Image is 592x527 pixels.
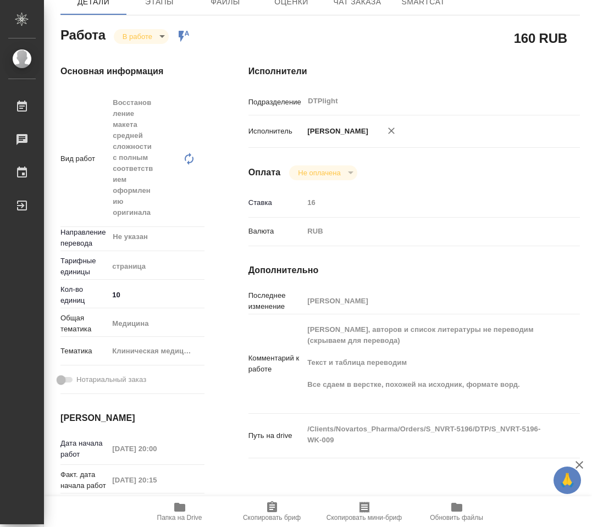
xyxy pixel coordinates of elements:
[303,320,552,405] textarea: [PERSON_NAME], авторов и список литературы не переводим (скрываем для перевода) Текст и таблица п...
[108,314,208,333] div: Медицина
[248,353,304,375] p: Комментарий к работе
[119,32,156,41] button: В работе
[514,29,567,47] h2: 160 RUB
[60,256,108,278] p: Тарифные единицы
[248,97,304,108] p: Подразделение
[226,496,318,527] button: Скопировать бриф
[60,65,204,78] h4: Основная информация
[558,469,577,492] span: 🙏
[248,65,580,78] h4: Исполнители
[327,514,402,522] span: Скопировать мини-бриф
[248,290,304,312] p: Последнее изменение
[303,293,552,309] input: Пустое поле
[60,24,106,44] h2: Работа
[60,346,108,357] p: Тематика
[303,126,368,137] p: [PERSON_NAME]
[318,496,411,527] button: Скопировать мини-бриф
[60,438,108,460] p: Дата начала работ
[248,126,304,137] p: Исполнитель
[243,514,301,522] span: Скопировать бриф
[108,287,204,303] input: ✎ Введи что-нибудь
[248,226,304,237] p: Валюта
[114,29,169,44] div: В работе
[60,469,108,491] p: Факт. дата начала работ
[303,222,552,241] div: RUB
[248,264,580,277] h4: Дополнительно
[289,165,357,180] div: В работе
[303,420,552,450] textarea: /Clients/Novartos_Pharma/Orders/S_NVRT-5196/DTP/S_NVRT-5196-WK-009
[134,496,226,527] button: Папка на Drive
[60,227,108,249] p: Направление перевода
[60,153,108,164] p: Вид работ
[108,472,204,488] input: Пустое поле
[303,195,552,210] input: Пустое поле
[430,514,483,522] span: Обновить файлы
[295,168,344,177] button: Не оплачена
[157,514,202,522] span: Папка на Drive
[248,166,281,179] h4: Оплата
[60,284,108,306] p: Кол-во единиц
[108,342,208,360] div: Клиническая медицина
[411,496,503,527] button: Обновить файлы
[248,430,304,441] p: Путь на drive
[60,313,108,335] p: Общая тематика
[379,119,403,143] button: Удалить исполнителя
[108,257,208,276] div: страница
[60,412,204,425] h4: [PERSON_NAME]
[248,197,304,208] p: Ставка
[108,441,204,457] input: Пустое поле
[76,374,146,385] span: Нотариальный заказ
[554,467,581,494] button: 🙏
